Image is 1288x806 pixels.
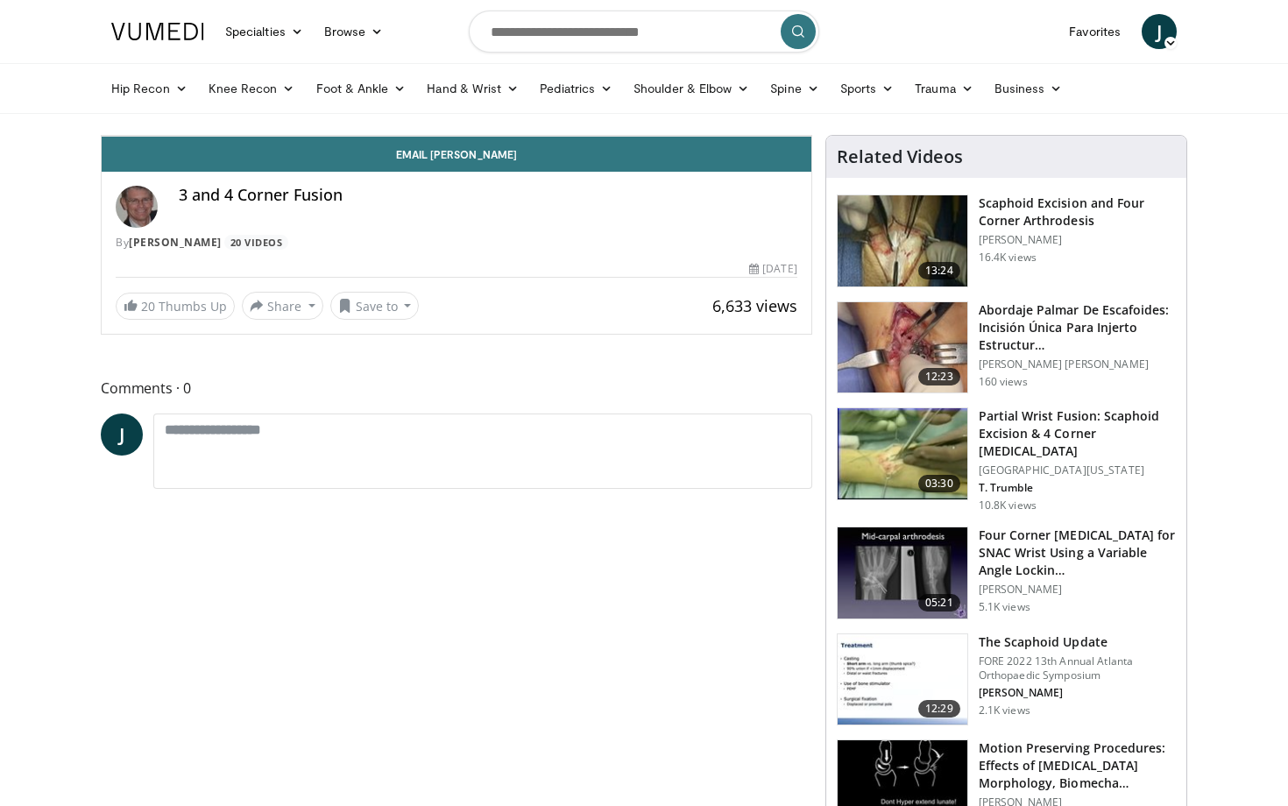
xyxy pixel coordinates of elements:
[314,14,394,49] a: Browse
[979,481,1176,495] p: T. Trumble
[102,136,811,137] video-js: Video Player
[979,375,1028,389] p: 160 views
[918,368,960,385] span: 12:23
[979,357,1176,371] p: [PERSON_NAME] [PERSON_NAME]
[760,71,829,106] a: Spine
[116,186,158,228] img: Avatar
[215,14,314,49] a: Specialties
[712,295,797,316] span: 6,633 views
[101,414,143,456] a: J
[116,235,797,251] div: By
[979,739,1176,792] h3: Motion Preserving Procedures: Effects of [MEDICAL_DATA] Morphology, Biomecha…
[918,475,960,492] span: 03:30
[330,292,420,320] button: Save to
[838,527,967,619] img: eWNh-8akTAF2kj8X4xMDoxOjAwMTt5zx.150x105_q85_crop-smart_upscale.jpg
[979,703,1030,718] p: 2.1K views
[116,293,235,320] a: 20 Thumbs Up
[837,527,1176,619] a: 05:21 Four Corner [MEDICAL_DATA] for SNAC Wrist Using a Variable Angle Lockin… [PERSON_NAME] 5.1K...
[979,600,1030,614] p: 5.1K views
[101,377,812,399] span: Comments 0
[904,71,984,106] a: Trauma
[918,700,960,718] span: 12:29
[749,261,796,277] div: [DATE]
[979,583,1176,597] p: [PERSON_NAME]
[111,23,204,40] img: VuMedi Logo
[837,301,1176,394] a: 12:23 Abordaje Palmar De Escafoides: Incisión Única Para Injerto Estructur… [PERSON_NAME] [PERSON...
[623,71,760,106] a: Shoulder & Elbow
[979,251,1037,265] p: 16.4K views
[242,292,323,320] button: Share
[979,407,1176,460] h3: Partial Wrist Fusion: Scaphoid Excision & 4 Corner [MEDICAL_DATA]
[1058,14,1131,49] a: Favorites
[979,527,1176,579] h3: Four Corner [MEDICAL_DATA] for SNAC Wrist Using a Variable Angle Lockin…
[918,262,960,279] span: 13:24
[979,194,1176,230] h3: Scaphoid Excision and Four Corner Arthrodesis
[837,194,1176,287] a: 13:24 Scaphoid Excision and Four Corner Arthrodesis [PERSON_NAME] 16.4K views
[979,498,1037,513] p: 10.8K views
[141,298,155,315] span: 20
[979,233,1176,247] p: [PERSON_NAME]
[129,235,222,250] a: [PERSON_NAME]
[306,71,417,106] a: Foot & Ankle
[101,71,198,106] a: Hip Recon
[469,11,819,53] input: Search topics, interventions
[918,594,960,612] span: 05:21
[838,195,967,286] img: scaphoid_excision_four_corner1_100004860_3.jpg.150x105_q85_crop-smart_upscale.jpg
[179,186,797,205] h4: 3 and 4 Corner Fusion
[102,137,811,172] a: Email [PERSON_NAME]
[979,463,1176,477] p: [GEOGRAPHIC_DATA][US_STATE]
[979,301,1176,354] h3: Abordaje Palmar De Escafoides: Incisión Única Para Injerto Estructur…
[198,71,306,106] a: Knee Recon
[979,633,1176,651] h3: The Scaphoid Update
[838,302,967,393] img: 4243dd78-41f8-479f-aea7-f14fc657eb0e.150x105_q85_crop-smart_upscale.jpg
[979,686,1176,700] p: [PERSON_NAME]
[979,654,1176,682] p: FORE 2022 13th Annual Atlanta Orthopaedic Symposium
[529,71,623,106] a: Pediatrics
[984,71,1073,106] a: Business
[837,407,1176,513] a: 03:30 Partial Wrist Fusion: Scaphoid Excision & 4 Corner [MEDICAL_DATA] [GEOGRAPHIC_DATA][US_STAT...
[830,71,905,106] a: Sports
[1142,14,1177,49] a: J
[838,634,967,725] img: cb738765-3e23-4720-ae9d-3bca29024d45.150x105_q85_crop-smart_upscale.jpg
[837,633,1176,726] a: 12:29 The Scaphoid Update FORE 2022 13th Annual Atlanta Orthopaedic Symposium [PERSON_NAME] 2.1K ...
[416,71,529,106] a: Hand & Wrist
[224,235,288,250] a: 20 Videos
[838,408,967,499] img: 38789_0000_3.png.150x105_q85_crop-smart_upscale.jpg
[837,146,963,167] h4: Related Videos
